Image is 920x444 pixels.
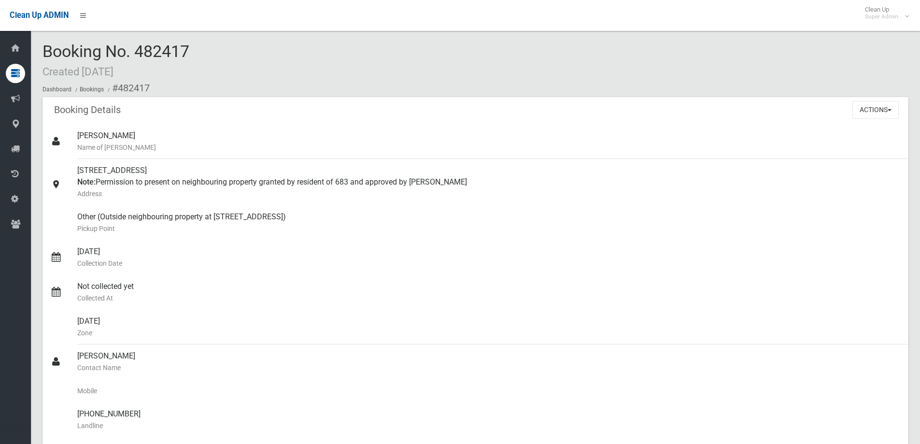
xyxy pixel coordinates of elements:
[77,223,901,234] small: Pickup Point
[77,240,901,275] div: [DATE]
[77,275,901,310] div: Not collected yet
[860,6,908,20] span: Clean Up
[77,327,901,339] small: Zone
[77,258,901,269] small: Collection Date
[77,159,901,205] div: [STREET_ADDRESS] Permission to present on neighbouring property granted by resident of 683 and ap...
[80,86,104,93] a: Bookings
[10,11,69,20] span: Clean Up ADMIN
[77,292,901,304] small: Collected At
[77,124,901,159] div: [PERSON_NAME]
[42,86,71,93] a: Dashboard
[77,142,901,153] small: Name of [PERSON_NAME]
[105,79,150,97] li: #482417
[865,13,898,20] small: Super Admin
[77,420,901,431] small: Landline
[77,205,901,240] div: Other (Outside neighbouring property at [STREET_ADDRESS])
[77,362,901,373] small: Contact Name
[77,188,901,200] small: Address
[77,344,901,379] div: [PERSON_NAME]
[852,101,899,119] button: Actions
[77,402,901,437] div: [PHONE_NUMBER]
[42,65,113,78] small: Created [DATE]
[77,385,901,397] small: Mobile
[77,177,96,186] strong: Note:
[42,100,132,119] header: Booking Details
[77,310,901,344] div: [DATE]
[42,42,189,79] span: Booking No. 482417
